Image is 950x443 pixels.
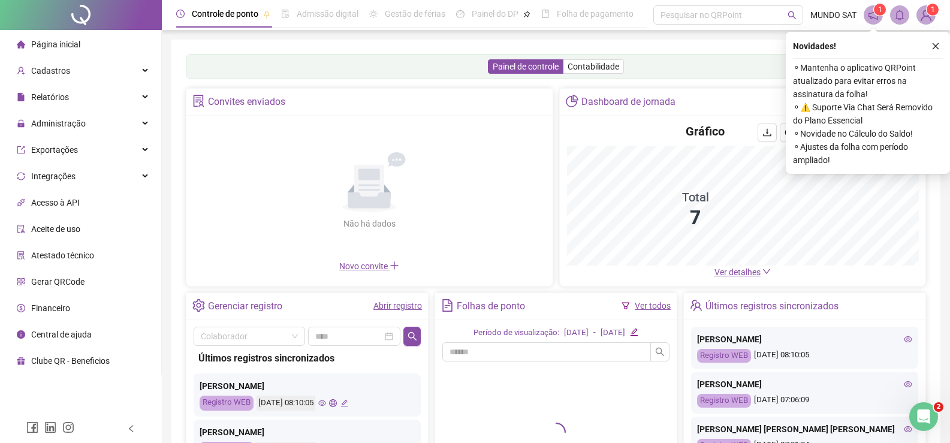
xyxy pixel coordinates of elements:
span: notification [868,10,879,20]
span: Gestão de férias [385,9,445,19]
span: qrcode [17,278,25,286]
span: setting [192,299,205,312]
img: 5746 [917,6,935,24]
span: linkedin [44,421,56,433]
span: Folha de pagamento [557,9,634,19]
span: search [788,11,797,20]
div: [DATE] 08:10:05 [257,396,315,411]
div: - [593,327,596,339]
span: ⚬ Novidade no Cálculo do Saldo! [793,127,943,140]
span: file [17,93,25,101]
span: ⚬ ⚠️ Suporte Via Chat Será Removido do Plano Essencial [793,101,943,127]
span: user-add [17,67,25,75]
span: solution [192,95,205,107]
span: lock [17,119,25,128]
span: Novo convite [339,261,399,271]
span: Central de ajuda [31,330,92,339]
span: plus [390,261,399,270]
span: 1 [878,5,882,14]
span: clock-circle [176,10,185,18]
div: [DATE] [564,327,589,339]
span: book [541,10,550,18]
span: 2 [934,402,943,412]
span: MUNDO SAT [810,8,856,22]
iframe: Intercom live chat [909,402,938,431]
span: Contabilidade [568,62,619,71]
span: audit [17,225,25,233]
div: Não há dados [314,217,424,230]
div: Últimos registros sincronizados [198,351,416,366]
div: [PERSON_NAME] [PERSON_NAME] [PERSON_NAME] [697,423,912,436]
span: info-circle [17,330,25,339]
div: [DATE] [601,327,625,339]
span: Admissão digital [297,9,358,19]
span: gift [17,357,25,365]
span: eye [904,425,912,433]
span: eye [904,380,912,388]
div: [PERSON_NAME] [697,378,912,391]
span: dollar [17,304,25,312]
span: sun [369,10,378,18]
span: ⚬ Ajustes da folha com período ampliado! [793,140,943,167]
div: [PERSON_NAME] [200,379,415,393]
span: eye [904,335,912,343]
div: [PERSON_NAME] [697,333,912,346]
span: Aceite de uso [31,224,80,234]
a: Ver detalhes down [714,267,771,277]
span: Clube QR - Beneficios [31,356,110,366]
div: Período de visualização: [474,327,559,339]
span: Controle de ponto [192,9,258,19]
span: Financeiro [31,303,70,313]
span: 1 [931,5,935,14]
div: Folhas de ponto [457,296,525,317]
span: bell [894,10,905,20]
span: Novidades ! [793,40,836,53]
span: loading [545,421,566,442]
div: Registro WEB [697,394,751,408]
span: download [762,128,772,137]
span: left [127,424,135,433]
span: pie-chart [566,95,578,107]
span: team [690,299,702,312]
div: [DATE] 08:10:05 [697,349,912,363]
div: Dashboard de jornada [581,92,675,112]
span: export [17,146,25,154]
a: Abrir registro [373,301,422,311]
span: Atestado técnico [31,251,94,260]
span: Relatórios [31,92,69,102]
span: Exportações [31,145,78,155]
span: edit [340,399,348,407]
span: home [17,40,25,49]
div: Gerenciar registro [208,296,282,317]
div: Registro WEB [200,396,254,411]
span: filter [622,302,630,310]
span: api [17,198,25,207]
span: Administração [31,119,86,128]
span: pushpin [523,11,530,18]
span: ⚬ Mantenha o aplicativo QRPoint atualizado para evitar erros na assinatura da folha! [793,61,943,101]
span: sync [17,172,25,180]
span: solution [17,251,25,260]
span: Painel de controle [493,62,559,71]
sup: Atualize o seu contato no menu Meus Dados [927,4,939,16]
span: file-text [441,299,454,312]
span: down [762,267,771,276]
span: Acesso à API [31,198,80,207]
sup: 1 [874,4,886,16]
div: Convites enviados [208,92,285,112]
span: Ver detalhes [714,267,761,277]
span: dashboard [456,10,465,18]
span: Integrações [31,171,76,181]
div: [PERSON_NAME] [200,426,415,439]
span: Página inicial [31,40,80,49]
span: Cadastros [31,66,70,76]
div: Últimos registros sincronizados [705,296,839,317]
span: Painel do DP [472,9,518,19]
span: pushpin [263,11,270,18]
span: search [655,347,665,357]
span: reload [785,128,794,137]
span: Gerar QRCode [31,277,85,287]
span: file-done [281,10,289,18]
span: facebook [26,421,38,433]
div: [DATE] 07:06:09 [697,394,912,408]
